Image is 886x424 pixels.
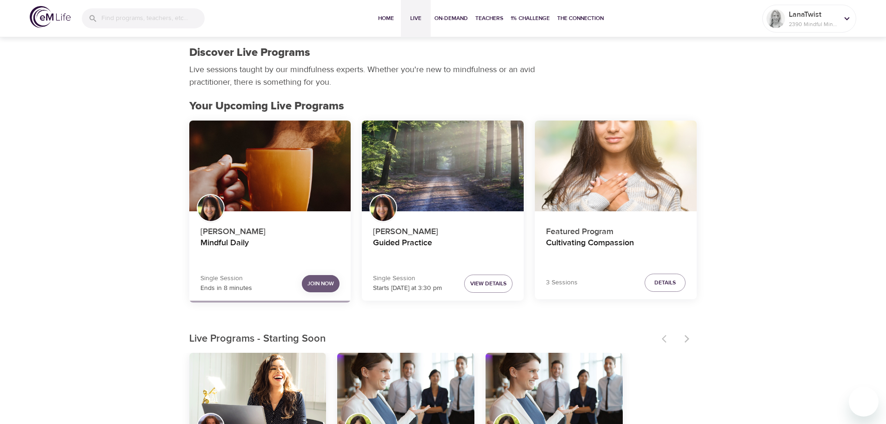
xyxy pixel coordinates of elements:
p: 2390 Mindful Minutes [789,20,838,28]
p: Starts [DATE] at 3:30 pm [373,283,442,293]
span: Teachers [475,13,503,23]
p: Single Session [200,274,252,283]
span: On-Demand [434,13,468,23]
h4: Cultivating Compassion [546,238,686,260]
span: View Details [470,279,506,289]
span: The Connection [557,13,604,23]
p: [PERSON_NAME] [200,222,340,238]
p: Live sessions taught by our mindfulness experts. Whether you're new to mindfulness or an avid pra... [189,63,538,88]
button: Join Now [302,275,340,292]
iframe: Button to launch messaging window [849,387,879,417]
span: 1% Challenge [511,13,550,23]
img: Remy Sharp [766,9,785,28]
button: Cultivating Compassion [535,121,697,212]
h4: Mindful Daily [200,238,340,260]
button: Details [645,274,686,292]
p: [PERSON_NAME] [373,222,513,238]
p: Featured Program [546,222,686,238]
span: Details [654,278,676,288]
span: Home [375,13,397,23]
h4: Guided Practice [373,238,513,260]
span: Live [405,13,427,23]
span: Join Now [307,279,334,289]
p: LanaTwist [789,9,838,20]
button: Guided Practice [362,121,524,212]
h1: Discover Live Programs [189,46,310,60]
button: View Details [464,275,513,293]
p: 3 Sessions [546,278,578,288]
button: Mindful Daily [189,121,351,212]
p: Live Programs - Starting Soon [189,331,656,347]
h2: Your Upcoming Live Programs [189,100,697,113]
p: Single Session [373,274,442,283]
img: logo [30,6,71,28]
p: Ends in 8 minutes [200,283,252,293]
input: Find programs, teachers, etc... [101,8,205,28]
